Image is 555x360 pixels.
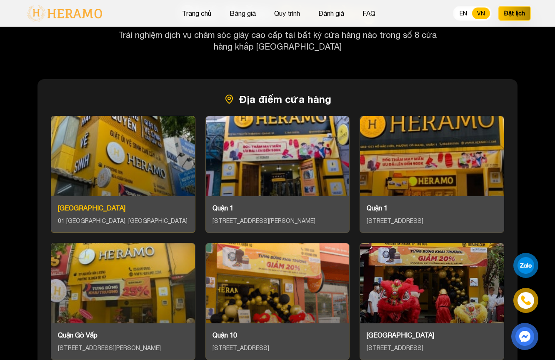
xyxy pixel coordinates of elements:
div: [STREET_ADDRESS] [212,343,343,353]
div: Quận 1 [367,203,497,213]
div: 01 [GEOGRAPHIC_DATA], [GEOGRAPHIC_DATA] [58,216,188,226]
h3: Địa điểm cửa hàng [51,92,504,106]
div: Quận 1 [212,203,343,213]
button: Quy trình [272,8,302,19]
button: FAQ [360,8,378,19]
div: [STREET_ADDRESS] [367,343,497,353]
img: logo-with-text.png [24,5,105,22]
button: Đánh giá [316,8,347,19]
img: phone-icon [520,295,531,306]
button: Trang chủ [180,8,214,19]
div: Quận Gò Vấp [58,330,188,340]
div: [STREET_ADDRESS][PERSON_NAME] [58,343,188,353]
p: Trải nghiệm dịch vụ chăm sóc giày cao cấp tại bất kỳ cửa hàng nào trong số 8 cửa hàng khắp [GEOGR... [117,29,437,52]
button: EN [455,7,472,19]
div: [STREET_ADDRESS] [367,216,497,226]
div: Quận 10 [212,330,343,340]
div: [GEOGRAPHIC_DATA] [58,203,188,213]
div: [GEOGRAPHIC_DATA] [367,330,497,340]
button: Bảng giá [227,8,258,19]
button: Đặt lịch [498,6,531,21]
button: VN [472,7,490,19]
a: phone-icon [515,289,537,312]
div: [STREET_ADDRESS][PERSON_NAME] [212,216,343,226]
